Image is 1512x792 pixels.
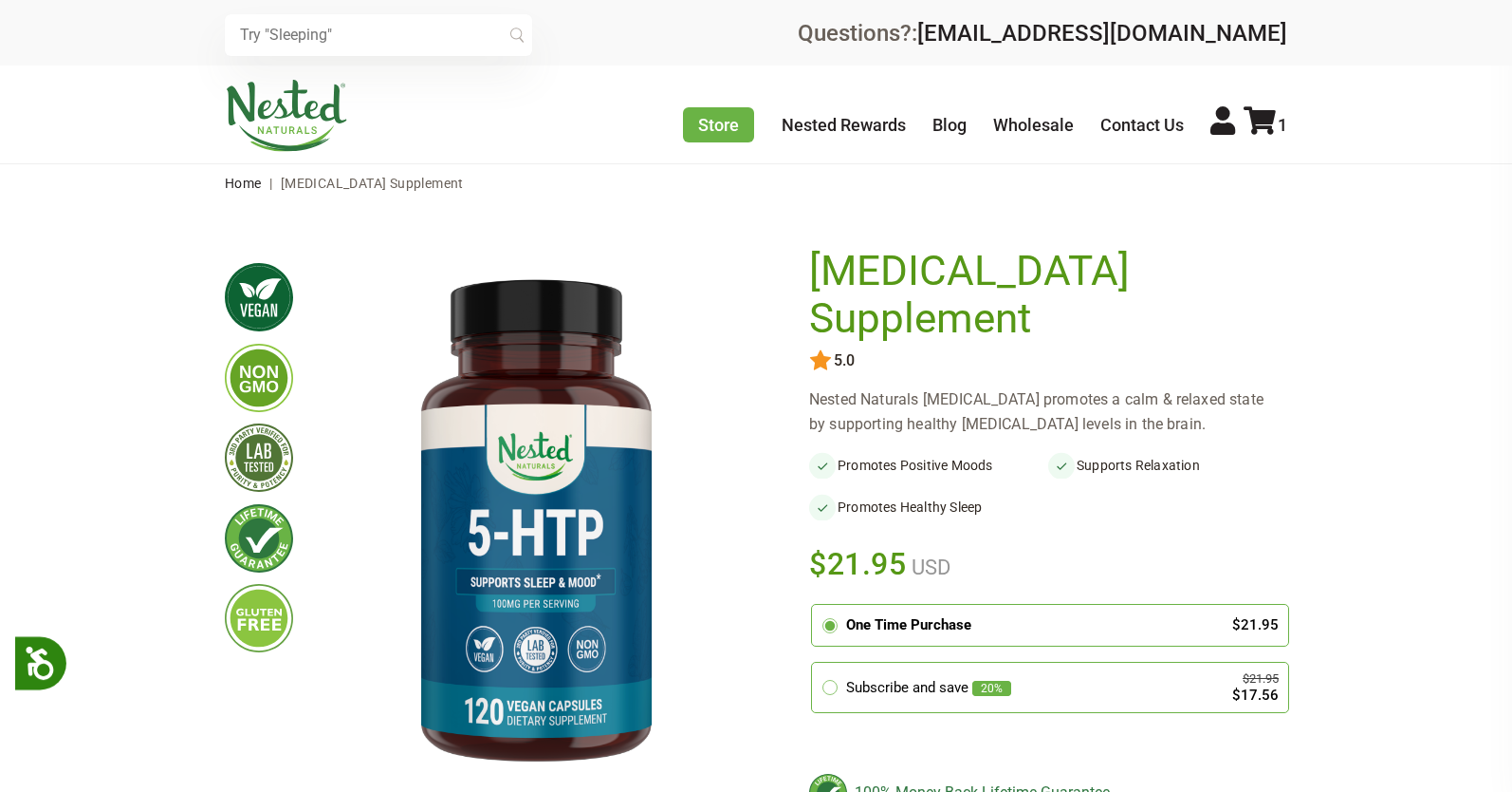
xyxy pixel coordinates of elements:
[1100,115,1184,135] a: Contact Us
[907,556,950,579] span: USD
[1278,115,1287,135] span: 1
[225,80,348,152] img: Nested Naturals
[809,452,1048,479] li: Promotes Positive Moods
[809,349,832,372] img: star.svg
[225,14,532,56] input: Try "Sleeping"
[832,352,855,369] span: 5.0
[225,424,293,492] img: thirdpartytested
[225,344,293,412] img: gmofree
[917,20,1287,47] a: [EMAIL_ADDRESS][DOMAIN_NAME]
[809,387,1287,437] div: Nested Naturals [MEDICAL_DATA] promotes a calm & relaxed state by supporting healthy [MEDICAL_DAT...
[782,115,906,135] a: Nested Rewards
[683,107,754,142] a: Store
[809,494,1048,520] li: Promotes Healthy Sleep
[1244,115,1287,135] a: 1
[993,115,1074,135] a: Wholesale
[225,263,293,331] img: vegan
[281,176,464,191] span: [MEDICAL_DATA] Supplement
[265,176,277,191] span: |
[1048,452,1287,479] li: Supports Relaxation
[225,176,262,191] a: Home
[809,248,1278,342] h1: [MEDICAL_DATA] Supplement
[932,115,967,135] a: Blog
[225,164,1287,202] nav: breadcrumbs
[225,504,293,573] img: lifetimeguarantee
[809,543,907,585] span: $21.95
[798,22,1287,45] div: Questions?:
[225,584,293,652] img: glutenfree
